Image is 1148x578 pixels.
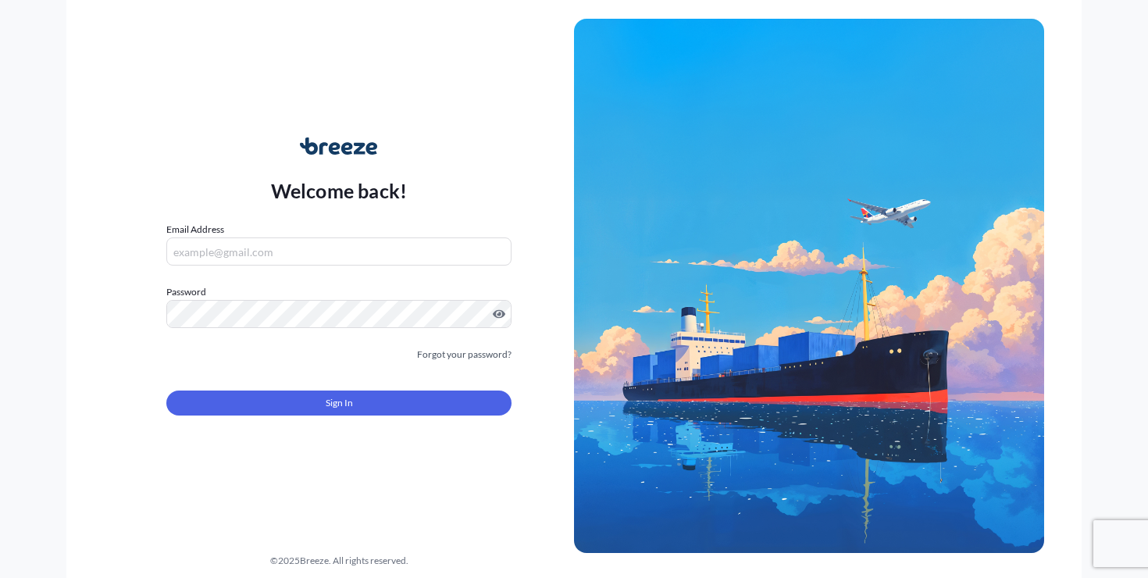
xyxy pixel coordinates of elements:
[326,395,353,411] span: Sign In
[104,553,574,569] div: © 2025 Breeze. All rights reserved.
[166,391,512,416] button: Sign In
[271,178,408,203] p: Welcome back!
[166,237,512,266] input: example@gmail.com
[166,222,224,237] label: Email Address
[493,308,505,320] button: Show password
[574,19,1044,553] img: Ship illustration
[417,347,512,362] a: Forgot your password?
[166,284,512,300] label: Password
